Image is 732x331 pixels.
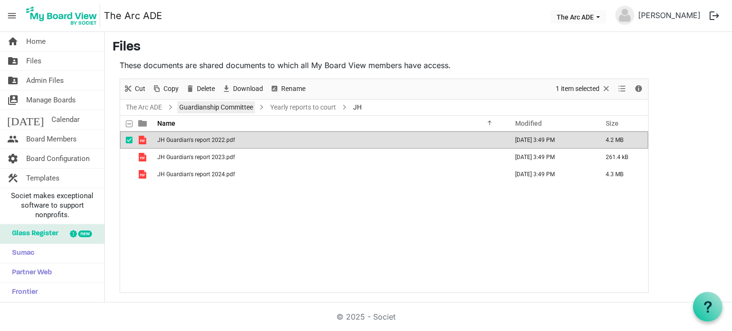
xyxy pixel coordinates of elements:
[26,32,46,51] span: Home
[157,171,235,178] span: JH Guardian's report 2024.pdf
[177,101,255,113] a: Guardianship Committee
[120,131,132,149] td: checkbox
[596,131,648,149] td: 4.2 MB is template cell column header Size
[552,79,614,99] div: Clear selection
[351,101,364,113] span: JH
[630,79,647,99] div: Details
[26,90,76,110] span: Manage Boards
[7,224,58,243] span: Glass Register
[550,10,606,23] button: The Arc ADE dropdownbutton
[596,149,648,166] td: 261.4 kB is template cell column header Size
[157,137,235,143] span: JH Guardian's report 2022.pdf
[184,83,217,95] button: Delete
[7,130,19,149] span: people
[149,79,182,99] div: Copy
[7,110,44,129] span: [DATE]
[7,90,19,110] span: switch_account
[220,83,265,95] button: Download
[132,149,154,166] td: is template cell column header type
[122,83,147,95] button: Cut
[157,120,175,127] span: Name
[120,149,132,166] td: checkbox
[196,83,216,95] span: Delete
[124,101,164,113] a: The Arc ADE
[112,40,724,56] h3: Files
[134,83,146,95] span: Cut
[266,79,309,99] div: Rename
[634,6,704,25] a: [PERSON_NAME]
[26,51,41,70] span: Files
[7,244,34,263] span: Sumac
[505,149,596,166] td: August 16, 2025 3:49 PM column header Modified
[606,120,619,127] span: Size
[632,83,645,95] button: Details
[182,79,218,99] div: Delete
[23,4,100,28] img: My Board View Logo
[7,169,19,188] span: construction
[7,263,52,282] span: Partner Web
[154,131,505,149] td: JH Guardian's report 2022.pdf is template cell column header Name
[7,32,19,51] span: home
[132,131,154,149] td: is template cell column header type
[505,131,596,149] td: August 16, 2025 3:49 PM column header Modified
[51,110,80,129] span: Calendar
[7,71,19,90] span: folder_shared
[26,71,64,90] span: Admin Files
[596,166,648,183] td: 4.3 MB is template cell column header Size
[7,283,38,302] span: Frontier
[616,83,628,95] button: View dropdownbutton
[157,154,235,160] span: JH Guardian's report 2023.pdf
[268,101,338,113] a: Yearly reports to court
[120,79,149,99] div: Cut
[163,83,180,95] span: Copy
[154,149,505,166] td: JH Guardian's report 2023.pdf is template cell column header Name
[555,83,600,95] span: 1 item selected
[151,83,181,95] button: Copy
[120,166,132,183] td: checkbox
[615,6,634,25] img: no-profile-picture.svg
[218,79,266,99] div: Download
[704,6,724,26] button: logout
[7,149,19,168] span: settings
[515,120,542,127] span: Modified
[132,166,154,183] td: is template cell column header type
[104,6,162,25] a: The Arc ADE
[232,83,264,95] span: Download
[280,83,306,95] span: Rename
[4,191,100,220] span: Societ makes exceptional software to support nonprofits.
[23,4,104,28] a: My Board View Logo
[268,83,307,95] button: Rename
[505,166,596,183] td: August 16, 2025 3:49 PM column header Modified
[26,169,60,188] span: Templates
[78,231,92,237] div: new
[336,312,396,321] a: © 2025 - Societ
[614,79,630,99] div: View
[154,166,505,183] td: JH Guardian's report 2024.pdf is template cell column header Name
[120,60,649,71] p: These documents are shared documents to which all My Board View members have access.
[26,149,90,168] span: Board Configuration
[554,83,613,95] button: Selection
[3,7,21,25] span: menu
[7,51,19,70] span: folder_shared
[26,130,77,149] span: Board Members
